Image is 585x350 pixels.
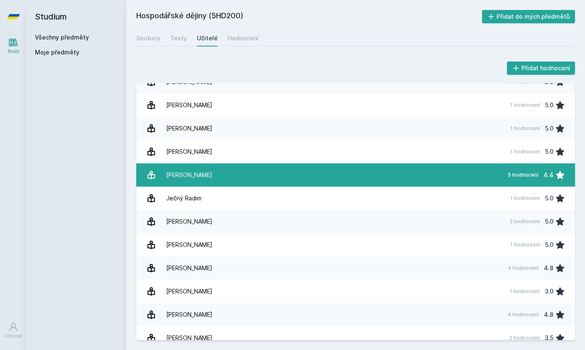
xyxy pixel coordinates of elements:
div: 2 hodnocení [509,335,540,341]
div: Hodnocení [228,34,258,42]
div: 4 hodnocení [508,311,539,318]
div: Uživatel [5,333,22,339]
div: [PERSON_NAME] [166,213,212,230]
div: 4.8 [544,306,553,323]
a: Study [2,33,25,59]
span: Moje předměty [35,48,79,57]
div: 5.0 [545,237,553,253]
div: 1 hodnocení [510,242,540,248]
div: 2 hodnocení [510,218,540,225]
div: 5.0 [545,213,553,230]
div: Testy [170,34,187,42]
a: [PERSON_NAME] 2 hodnocení 3.5 [136,326,575,350]
div: 1 hodnocení [510,195,540,202]
div: 1 hodnocení [510,288,540,295]
a: [PERSON_NAME] 4 hodnocení 4.8 [136,303,575,326]
div: 1 hodnocení [510,125,540,132]
a: [PERSON_NAME] 1 hodnocení 5.0 [136,117,575,140]
div: [PERSON_NAME] [166,120,212,137]
div: 3.0 [545,283,553,300]
div: [PERSON_NAME] [166,97,212,113]
div: [PERSON_NAME] [166,167,212,183]
div: 5.0 [545,120,553,137]
a: Uživatel [2,318,25,343]
a: Ječný Radim 1 hodnocení 5.0 [136,187,575,210]
div: 4.8 [544,260,553,276]
button: Přidat do mých předmětů [482,10,575,23]
a: [PERSON_NAME] 1 hodnocení 5.0 [136,94,575,117]
div: Učitelé [197,34,218,42]
div: 5.0 [545,190,553,207]
button: Přidat hodnocení [507,62,575,75]
div: 4 hodnocení [508,265,539,271]
div: 4.4 [543,167,553,183]
a: Učitelé [197,30,218,47]
div: Soubory [136,34,160,42]
a: [PERSON_NAME] 4 hodnocení 4.8 [136,256,575,280]
a: [PERSON_NAME] 1 hodnocení 5.0 [136,233,575,256]
h2: Hospodářské dějiny (5HD200) [136,10,482,23]
a: Všechny předměty [35,34,89,41]
div: 1 hodnocení [510,102,540,108]
div: [PERSON_NAME] [166,237,212,253]
div: 3.5 [545,330,553,346]
div: [PERSON_NAME] [166,143,212,160]
a: Testy [170,30,187,47]
div: [PERSON_NAME] [166,283,212,300]
div: 5.0 [545,143,553,160]
div: Study [7,48,20,54]
div: [PERSON_NAME] [166,306,212,323]
a: [PERSON_NAME] 2 hodnocení 5.0 [136,210,575,233]
div: [PERSON_NAME] [166,330,212,346]
a: [PERSON_NAME] 5 hodnocení 4.4 [136,163,575,187]
div: [PERSON_NAME] [166,260,212,276]
a: [PERSON_NAME] 1 hodnocení 5.0 [136,140,575,163]
a: Soubory [136,30,160,47]
div: 5.0 [545,97,553,113]
a: [PERSON_NAME] 1 hodnocení 3.0 [136,280,575,303]
div: 1 hodnocení [510,148,540,155]
a: Hodnocení [228,30,258,47]
div: Ječný Radim [166,190,202,207]
div: 5 hodnocení [508,172,538,178]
